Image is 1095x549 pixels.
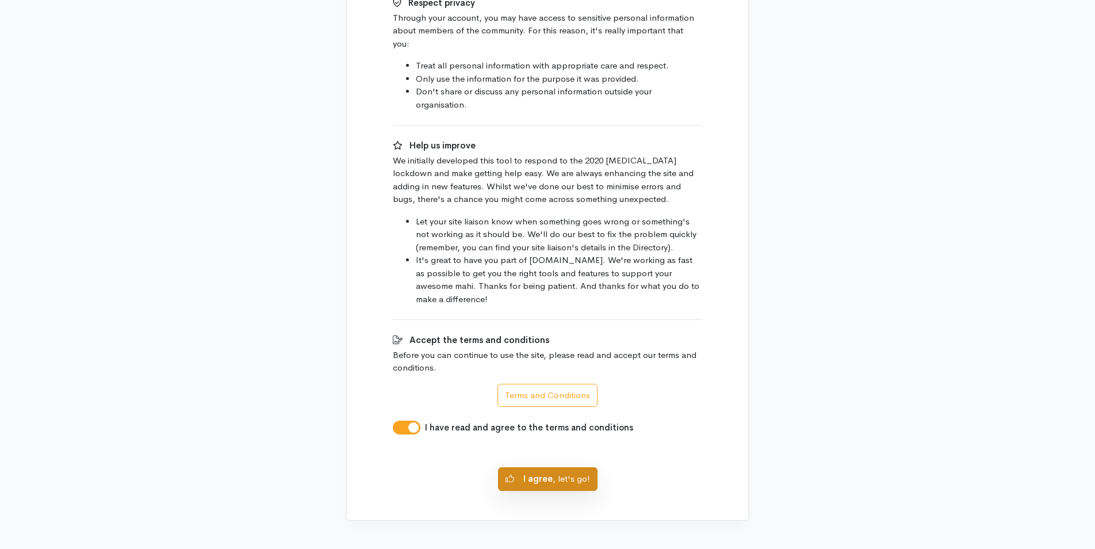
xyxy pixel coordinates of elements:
[416,59,702,73] li: Treat all personal information with appropriate care and respect.
[409,140,476,151] b: Help us improve
[393,154,702,206] p: We initially developed this tool to respond to the 2020 [MEDICAL_DATA] lockdown and make getting ...
[393,12,702,51] p: Through your account, you may have access to sensitive personal information about members of the ...
[409,334,549,345] b: Accept the terms and conditions
[498,467,598,491] button: I agree, let's go!
[497,384,598,407] button: Terms and Conditions
[425,421,633,434] label: I have read and agree to the terms and conditions
[393,349,702,375] p: Before you can continue to use the site, please read and accept our terms and conditions.
[416,215,702,254] li: Let your site liaison know when something goes wrong or something's not working as it should be. ...
[523,473,553,484] b: I agree
[416,254,702,306] li: It's great to have you part of [DOMAIN_NAME]. We're working as fast as possible to get you the ri...
[416,85,702,111] li: Don't share or discuss any personal information outside your organisation.
[416,73,702,86] li: Only use the information for the purpose it was provided.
